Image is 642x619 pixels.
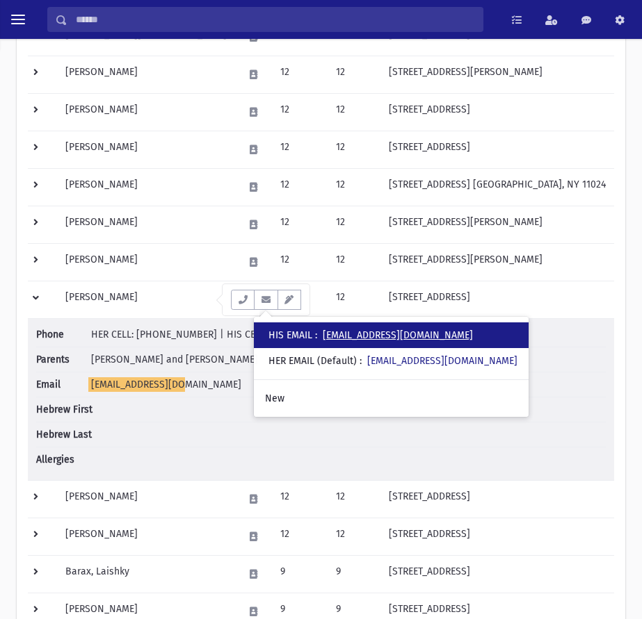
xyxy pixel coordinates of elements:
[57,131,235,168] td: [PERSON_NAME]
[380,131,614,168] td: [STREET_ADDRESS]
[91,354,258,365] span: [PERSON_NAME] and [PERSON_NAME]
[57,243,235,281] td: [PERSON_NAME]
[268,354,517,368] div: HER EMAIL (Default)
[57,518,235,555] td: [PERSON_NAME]
[380,243,614,281] td: [STREET_ADDRESS][PERSON_NAME]
[272,518,328,555] td: 12
[367,355,517,367] a: [EMAIL_ADDRESS][DOMAIN_NAME]
[57,281,235,318] td: [PERSON_NAME]
[323,329,473,341] a: [EMAIL_ADDRESS][DOMAIN_NAME]
[272,206,328,243] td: 12
[91,379,241,390] span: [EMAIL_ADDRESS][DOMAIN_NAME]
[380,168,614,206] td: [STREET_ADDRESS] [GEOGRAPHIC_DATA], NY 11024
[328,281,380,318] td: 12
[380,206,614,243] td: [STREET_ADDRESS][PERSON_NAME]
[6,7,31,32] button: toggle menu
[380,93,614,131] td: [STREET_ADDRESS]
[67,7,483,32] input: Search
[272,168,328,206] td: 12
[36,452,88,467] span: Allergies
[272,480,328,518] td: 12
[36,327,88,342] span: Phone
[254,386,529,411] a: New
[328,480,380,518] td: 12
[328,168,380,206] td: 12
[36,352,88,367] span: Parents
[360,355,362,367] span: :
[380,555,614,593] td: [STREET_ADDRESS]
[268,328,473,342] div: HIS EMAIL
[91,329,351,340] span: HER CELL: [PHONE_NUMBER] | HIS CELL: [PHONE_NUMBER]
[57,206,235,243] td: [PERSON_NAME]
[380,56,614,93] td: [STREET_ADDRESS][PERSON_NAME]
[328,131,380,168] td: 12
[272,131,328,168] td: 12
[57,480,235,518] td: [PERSON_NAME]
[328,518,380,555] td: 12
[36,402,93,417] span: Hebrew First
[272,243,328,281] td: 12
[57,56,235,93] td: [PERSON_NAME]
[278,290,301,310] button: Email Templates
[328,56,380,93] td: 12
[328,555,380,593] td: 9
[57,93,235,131] td: [PERSON_NAME]
[36,427,92,442] span: Hebrew Last
[380,518,614,555] td: [STREET_ADDRESS]
[272,93,328,131] td: 12
[272,56,328,93] td: 12
[328,93,380,131] td: 12
[315,329,317,341] span: :
[57,168,235,206] td: [PERSON_NAME]
[328,206,380,243] td: 12
[272,281,328,318] td: 12
[380,281,614,318] td: [STREET_ADDRESS]
[36,377,88,392] span: Email
[328,243,380,281] td: 12
[380,480,614,518] td: [STREET_ADDRESS]
[272,555,328,593] td: 9
[57,555,235,593] td: Barax, Laishky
